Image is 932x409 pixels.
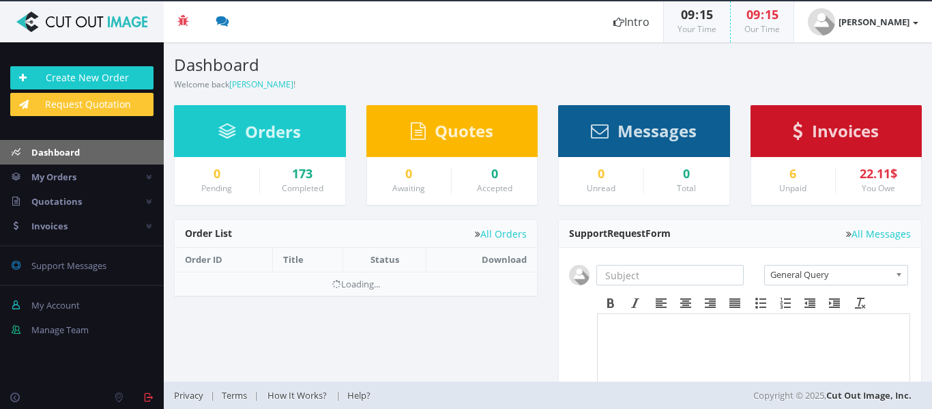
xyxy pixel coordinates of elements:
[839,16,909,28] strong: [PERSON_NAME]
[746,6,760,23] span: 09
[31,171,76,183] span: My Orders
[10,66,154,89] a: Create New Order
[591,128,697,140] a: Messages
[826,389,912,401] a: Cut Out Image, Inc.
[10,12,154,32] img: Cut Out Image
[174,79,295,90] small: Welcome back !
[175,248,273,272] th: Order ID
[723,294,747,312] div: Justify
[569,227,671,240] span: Support Form
[822,294,847,312] div: Increase indent
[340,389,377,401] a: Help?
[259,389,336,401] a: How It Works?
[377,167,441,181] a: 0
[270,167,335,181] a: 173
[31,220,68,232] span: Invoices
[695,6,699,23] span: :
[673,294,698,312] div: Align center
[862,182,895,194] small: You Owe
[273,248,343,272] th: Title
[846,229,911,239] a: All Messages
[598,294,623,312] div: Bold
[10,93,154,116] a: Request Quotation
[765,6,778,23] span: 15
[812,119,879,142] span: Invoices
[343,248,426,272] th: Status
[245,120,301,143] span: Orders
[698,294,723,312] div: Align right
[569,265,589,285] img: user_default.jpg
[793,128,879,140] a: Invoices
[798,294,822,312] div: Decrease indent
[760,6,765,23] span: :
[770,266,890,283] span: General Query
[607,227,645,240] span: Request
[174,382,673,409] div: | | |
[267,389,327,401] span: How It Works?
[477,182,512,194] small: Accepted
[201,182,232,194] small: Pending
[748,294,773,312] div: Bullet list
[185,227,232,240] span: Order List
[848,294,873,312] div: Clear formatting
[426,248,537,272] th: Download
[282,182,323,194] small: Completed
[596,265,744,285] input: Subject
[677,182,696,194] small: Total
[617,119,697,142] span: Messages
[623,294,647,312] div: Italic
[215,389,254,401] a: Terms
[31,324,89,336] span: Manage Team
[744,23,780,35] small: Our Time
[392,182,425,194] small: Awaiting
[681,6,695,23] span: 09
[649,294,673,312] div: Align left
[174,389,210,401] a: Privacy
[475,229,527,239] a: All Orders
[753,389,912,402] span: Copyright © 2025,
[174,56,538,74] h3: Dashboard
[31,146,80,158] span: Dashboard
[31,259,106,272] span: Support Messages
[794,1,932,42] a: [PERSON_NAME]
[175,272,537,296] td: Loading...
[31,299,80,311] span: My Account
[654,167,719,181] div: 0
[569,167,633,181] a: 0
[808,8,835,36] img: user_default.jpg
[31,195,82,208] span: Quotations
[678,23,716,35] small: Your Time
[435,119,493,142] span: Quotes
[587,182,615,194] small: Unread
[779,182,806,194] small: Unpaid
[411,128,493,140] a: Quotes
[600,1,663,42] a: Intro
[185,167,249,181] a: 0
[699,6,713,23] span: 15
[462,167,527,181] a: 0
[218,128,301,141] a: Orders
[761,167,826,181] a: 6
[846,167,911,181] div: 22.11$
[229,79,293,90] a: [PERSON_NAME]
[773,294,798,312] div: Numbered list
